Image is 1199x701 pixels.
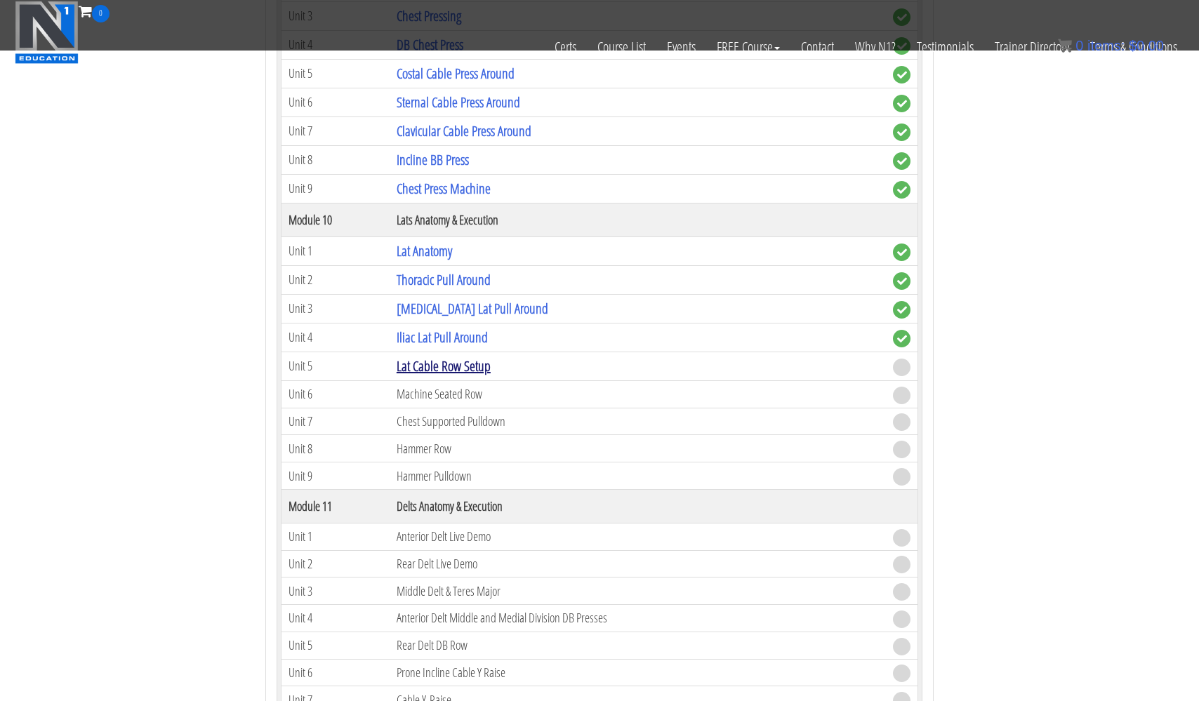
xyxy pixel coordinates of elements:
td: Unit 6 [281,380,390,408]
a: Testimonials [906,22,984,72]
a: Events [656,22,706,72]
span: 0 [1075,38,1083,53]
a: Iliac Lat Pull Around [397,328,488,347]
a: Contact [790,22,844,72]
a: Trainer Directory [984,22,1080,72]
a: [MEDICAL_DATA] Lat Pull Around [397,299,548,318]
td: Unit 7 [281,116,390,145]
a: Clavicular Cable Press Around [397,121,531,140]
a: Certs [544,22,587,72]
span: complete [893,272,910,290]
th: Module 10 [281,203,390,236]
td: Unit 5 [281,632,390,659]
td: Rear Delt Live Demo [390,550,886,578]
th: Lats Anatomy & Execution [390,203,886,236]
span: complete [893,330,910,347]
td: Unit 6 [281,659,390,686]
td: Unit 3 [281,294,390,323]
a: FREE Course [706,22,790,72]
span: complete [893,66,910,84]
td: Unit 2 [281,550,390,578]
td: Unit 4 [281,323,390,352]
td: Unit 1 [281,236,390,265]
td: Unit 3 [281,578,390,605]
td: Hammer Pulldown [390,462,886,490]
a: Terms & Conditions [1080,22,1188,72]
td: Unit 1 [281,523,390,550]
td: Unit 8 [281,435,390,462]
td: Hammer Row [390,435,886,462]
bdi: 0.00 [1129,38,1164,53]
span: complete [893,301,910,319]
a: Lat Cable Row Setup [397,356,491,375]
span: complete [893,181,910,199]
td: Unit 5 [281,59,390,88]
td: Unit 9 [281,174,390,203]
span: 0 [92,5,110,22]
td: Unit 6 [281,88,390,116]
td: Unit 4 [281,605,390,632]
td: Anterior Delt Live Demo [390,523,886,550]
td: Machine Seated Row [390,380,886,408]
a: Costal Cable Press Around [397,64,515,83]
span: complete [893,123,910,141]
td: Chest Supported Pulldown [390,408,886,435]
span: complete [893,152,910,170]
a: 0 [79,1,110,20]
span: $ [1129,38,1137,53]
td: Rear Delt DB Row [390,632,886,659]
img: icon11.png [1058,39,1072,53]
td: Unit 8 [281,145,390,174]
a: Thoracic Pull Around [397,270,491,289]
a: Incline BB Press [397,150,469,169]
td: Middle Delt & Teres Major [390,578,886,605]
th: Module 11 [281,489,390,523]
span: items: [1087,38,1125,53]
span: complete [893,95,910,112]
td: Prone Incline Cable Y Raise [390,659,886,686]
span: complete [893,243,910,261]
td: Unit 9 [281,462,390,490]
th: Delts Anatomy & Execution [390,489,886,523]
a: Course List [587,22,656,72]
a: Sternal Cable Press Around [397,93,520,112]
a: Lat Anatomy [397,241,452,260]
td: Unit 5 [281,352,390,380]
a: Why N1? [844,22,906,72]
img: n1-education [15,1,79,64]
a: Chest Press Machine [397,179,491,198]
td: Unit 7 [281,408,390,435]
td: Unit 2 [281,265,390,294]
td: Anterior Delt Middle and Medial Division DB Presses [390,605,886,632]
a: 0 items: $0.00 [1058,38,1164,53]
